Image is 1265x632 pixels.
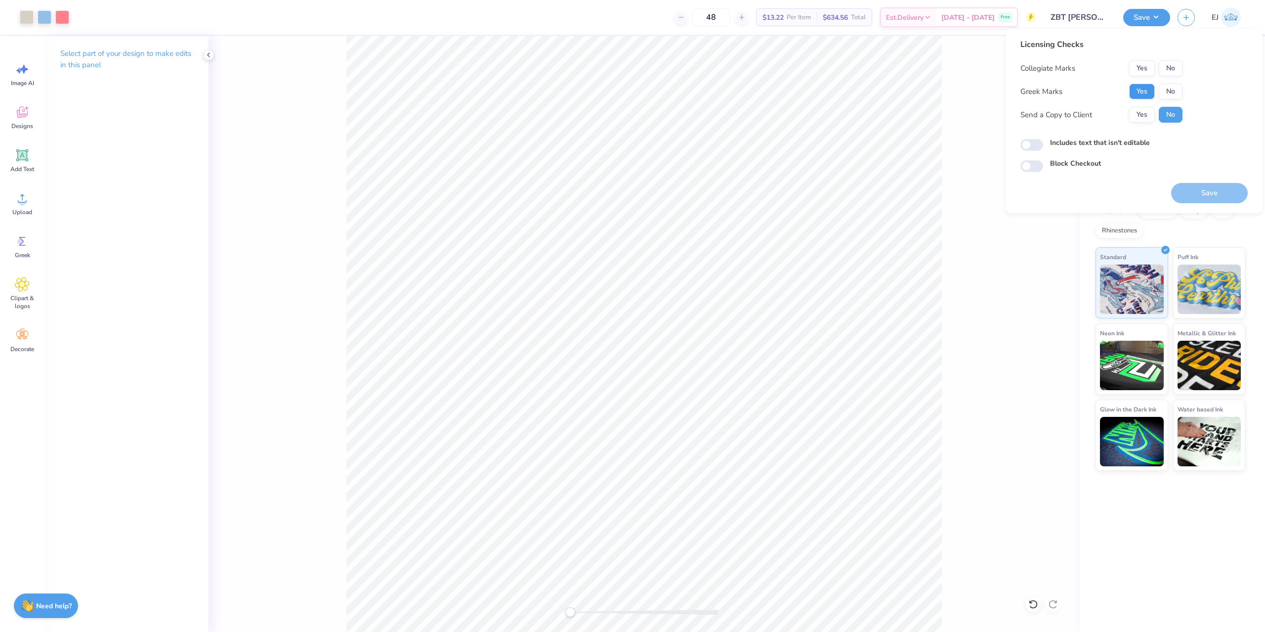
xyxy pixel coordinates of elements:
[1100,404,1156,414] span: Glow in the Dark Ink
[1100,252,1126,262] span: Standard
[10,345,34,353] span: Decorate
[15,251,30,259] span: Greek
[1129,107,1155,123] button: Yes
[1100,328,1124,338] span: Neon Ink
[886,12,924,23] span: Est. Delivery
[1178,417,1241,466] img: Water based Ink
[565,607,575,617] div: Accessibility label
[1178,404,1223,414] span: Water based Ink
[1020,63,1075,74] div: Collegiate Marks
[787,12,811,23] span: Per Item
[1020,109,1092,121] div: Send a Copy to Client
[1129,60,1155,76] button: Yes
[823,12,848,23] span: $634.56
[1020,86,1062,97] div: Greek Marks
[1043,7,1116,27] input: Untitled Design
[60,48,193,71] p: Select part of your design to make edits in this panel
[941,12,995,23] span: [DATE] - [DATE]
[1001,14,1010,21] span: Free
[1178,328,1236,338] span: Metallic & Glitter Ink
[1100,417,1164,466] img: Glow in the Dark Ink
[1178,252,1198,262] span: Puff Ink
[1159,84,1182,99] button: No
[1159,107,1182,123] button: No
[1178,341,1241,390] img: Metallic & Glitter Ink
[1212,12,1219,23] span: EJ
[11,79,34,87] span: Image AI
[36,601,72,611] strong: Need help?
[692,8,730,26] input: – –
[10,165,34,173] span: Add Text
[1221,7,1241,27] img: Edgardo Jr
[1129,84,1155,99] button: Yes
[1123,9,1170,26] button: Save
[762,12,784,23] span: $13.22
[1100,341,1164,390] img: Neon Ink
[11,122,33,130] span: Designs
[1100,265,1164,314] img: Standard
[1050,158,1101,169] label: Block Checkout
[1020,39,1182,50] div: Licensing Checks
[851,12,866,23] span: Total
[12,208,32,216] span: Upload
[1050,137,1150,148] label: Includes text that isn't editable
[6,294,39,310] span: Clipart & logos
[1178,265,1241,314] img: Puff Ink
[1207,7,1245,27] a: EJ
[1096,224,1143,238] div: Rhinestones
[1159,60,1182,76] button: No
